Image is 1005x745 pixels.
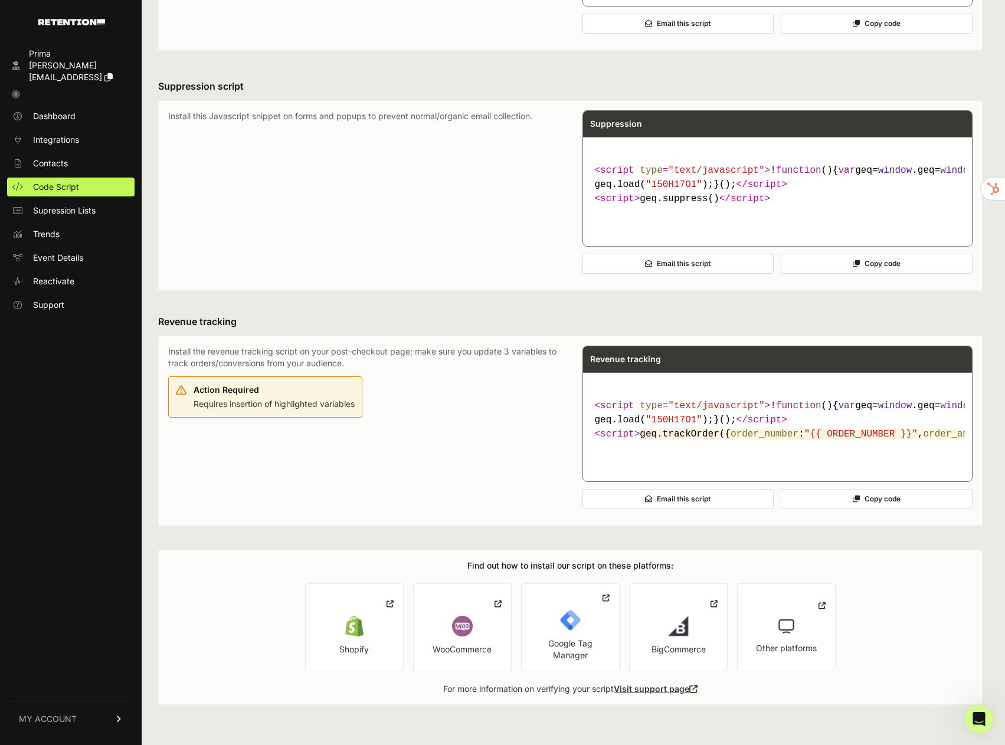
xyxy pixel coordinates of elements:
[33,110,76,122] span: Dashboard
[37,386,47,396] button: Emoji picker
[582,254,774,274] button: Email this script
[9,24,227,60] div: Kevin says…
[776,165,833,176] span: ( )
[965,705,993,733] iframe: Intercom live chat
[33,134,79,146] span: Integrations
[33,181,79,193] span: Code Script
[923,429,991,439] span: order_amount
[838,401,855,411] span: var
[7,130,135,149] a: Integrations
[668,616,689,636] img: BigCommerce
[201,382,221,401] button: Send a message…
[878,165,912,176] span: window
[33,157,68,169] span: Contacts
[452,616,473,636] img: Wordpress
[339,644,369,655] div: Shopify
[748,415,782,425] span: script
[748,179,782,190] span: script
[28,220,217,242] li: Copy the "Shopify Pixel & Customer Events" code
[8,5,30,27] button: go back
[149,31,217,43] div: shopify v2 script
[18,386,28,396] button: Upload attachment
[194,382,355,410] div: Requires insertion of highlighted variables
[10,362,226,382] textarea: Message…
[646,179,702,190] span: "150H17O1"
[582,489,774,509] button: Email this script
[7,248,135,267] a: Event Details
[29,60,102,82] span: [PERSON_NAME][EMAIL_ADDRESS]
[668,165,764,176] span: "text/javascript"
[7,296,135,314] a: Support
[940,401,974,411] span: window
[640,401,662,411] span: type
[194,384,355,396] div: Action Required
[878,401,912,411] span: window
[168,346,559,369] p: Install the revenue tracking script on your post-checkout page; make sure you update 3 variables ...
[34,6,53,25] img: Profile image for R!bot
[595,401,771,411] span: < = >
[29,48,130,60] div: Prima
[28,195,217,216] li: In your Retention dashboard: Code Script → View Script
[583,346,973,372] div: Revenue tracking
[305,583,404,671] a: Shopify
[600,193,634,204] span: script
[737,583,836,671] a: Other platforms
[776,401,821,411] span: function
[56,386,66,396] button: Gif picker
[640,165,662,176] span: type
[9,59,227,393] div: The Shopify V2 Script (also called the Custom Pixel) installs our latest Collection, Revenue Trac...
[838,165,855,176] span: var
[28,160,217,172] li: The pixel won't work without this integration
[531,638,610,661] div: Google Tag Manager
[433,644,492,655] div: WooCommerce
[9,59,227,419] div: R!bot says…
[19,119,105,128] b: Key requirements:
[19,178,103,188] b: Installation steps:
[7,201,135,220] a: Supression Lists
[28,294,217,306] li: Save and Connect
[75,386,84,396] button: Start recording
[132,103,141,112] a: Source reference 8965172:
[33,252,83,264] span: Event Details
[736,415,787,425] span: </ >
[652,644,706,655] div: BigCommerce
[139,24,227,50] div: shopify v2 script
[19,352,217,387] div: Could you clarify what specific aspect of the V2 script you need help with - installation, troubl...
[28,136,217,157] li: Your Shopify store must already be integrated with our custom app first
[7,107,135,126] a: Dashboard
[168,110,559,281] p: Install this Javascript snippet on forms and popups to prevent normal/organic email collection.
[940,165,974,176] span: window
[158,314,983,329] h3: Revenue tracking
[7,701,135,737] a: MY ACCOUNT
[28,270,217,291] li: Name it "[DOMAIN_NAME] Script" and paste the code
[57,15,147,27] p: The team can also help
[646,415,702,425] span: "150H17O1"
[521,583,620,671] a: Google Tag Manager
[7,225,135,244] a: Trends
[19,311,217,346] div: After installation, contact your Client Success contact or to activate this feature.
[719,193,770,204] span: </ >
[781,489,973,509] button: Copy code
[185,5,207,27] button: Home
[731,429,798,439] span: order_number
[731,193,765,204] span: script
[413,583,512,671] a: WooCommerce
[19,66,217,112] div: The Shopify V2 Script (also called the Custom Pixel) installs our latest Collection, Revenue Trac...
[19,713,77,725] span: MY ACCOUNT
[344,616,365,636] img: Shopify
[781,14,973,34] button: Copy code
[467,560,673,572] h3: Find out how to install our script on these platforms:
[590,159,965,211] code: geq.suppress()
[776,401,833,411] span: ( )
[38,19,105,25] img: Retention.com
[629,583,728,671] a: BigCommerce
[57,6,83,15] h1: R!bot
[443,683,698,695] p: For more information on verifying your script
[781,254,973,274] button: Copy code
[33,228,60,240] span: Trends
[7,178,135,196] a: Code Script
[7,44,135,87] a: Prima [PERSON_NAME][EMAIL_ADDRESS]
[33,299,64,311] span: Support
[600,401,634,411] span: script
[804,429,918,439] span: "{{ ORDER_NUMBER }}"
